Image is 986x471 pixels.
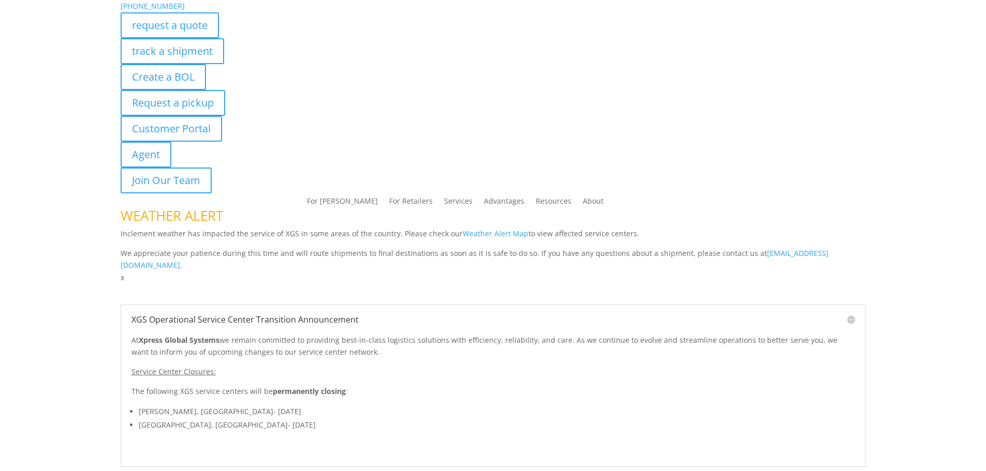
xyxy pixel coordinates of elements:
[131,315,855,324] h5: XGS Operational Service Center Transition Announcement
[389,197,433,209] a: For Retailers
[139,335,219,345] strong: Xpress Global Systems
[121,116,222,142] a: Customer Portal
[139,418,855,432] li: [GEOGRAPHIC_DATA], [GEOGRAPHIC_DATA]- [DATE]
[121,271,866,284] p: x
[139,405,855,418] li: [PERSON_NAME], [GEOGRAPHIC_DATA]- [DATE]
[131,385,855,405] p: The following XGS service centers will be :
[121,12,219,38] a: request a quote
[273,386,346,396] strong: permanently closing
[536,197,571,209] a: Resources
[307,197,378,209] a: For [PERSON_NAME]
[121,142,171,168] a: Agent
[463,229,528,238] a: Weather Alert Map
[121,90,225,116] a: Request a pickup
[131,367,216,376] u: Service Center Closures:
[121,227,866,247] p: Inclement weather has impacted the service of XGS in some areas of the country. Please check our ...
[121,64,206,90] a: Create a BOL
[444,197,473,209] a: Services
[484,197,524,209] a: Advantages
[121,1,185,11] a: [PHONE_NUMBER]
[121,206,223,225] span: WEATHER ALERT
[121,247,866,272] p: We appreciate your patience during this time and will route shipments to final destinations as so...
[121,168,212,193] a: Join Our Team
[131,334,855,366] p: At we remain committed to providing best-in-class logistics solutions with efficiency, reliabilit...
[583,197,604,209] a: About
[121,38,224,64] a: track a shipment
